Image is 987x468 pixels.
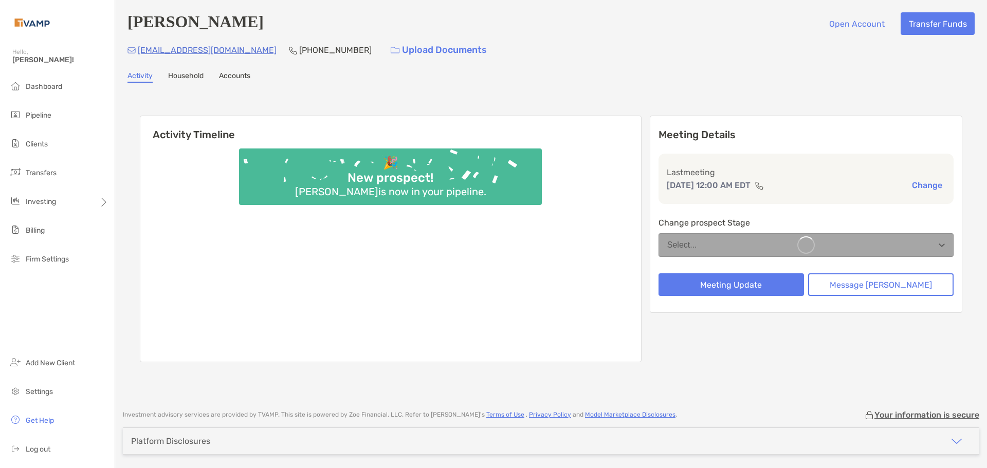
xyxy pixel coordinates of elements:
[138,44,277,57] p: [EMAIL_ADDRESS][DOMAIN_NAME]
[9,414,22,426] img: get-help icon
[26,169,57,177] span: Transfers
[9,385,22,397] img: settings icon
[667,179,751,192] p: [DATE] 12:00 AM EDT
[26,82,62,91] span: Dashboard
[9,252,22,265] img: firm-settings icon
[384,39,493,61] a: Upload Documents
[808,273,954,296] button: Message [PERSON_NAME]
[755,181,764,190] img: communication type
[26,359,75,367] span: Add New Client
[659,216,954,229] p: Change prospect Stage
[127,12,264,35] h4: [PERSON_NAME]
[127,47,136,53] img: Email Icon
[140,116,641,141] h6: Activity Timeline
[26,197,56,206] span: Investing
[529,411,571,418] a: Privacy Policy
[667,166,945,179] p: Last meeting
[26,416,54,425] span: Get Help
[9,356,22,368] img: add_new_client icon
[909,180,945,191] button: Change
[9,223,22,236] img: billing icon
[585,411,675,418] a: Model Marketplace Disclosures
[9,80,22,92] img: dashboard icon
[9,442,22,455] img: logout icon
[26,226,45,235] span: Billing
[9,166,22,178] img: transfers icon
[9,195,22,207] img: investing icon
[131,436,210,446] div: Platform Disclosures
[9,108,22,121] img: pipeline icon
[821,12,892,35] button: Open Account
[26,140,48,148] span: Clients
[659,273,804,296] button: Meeting Update
[26,445,50,454] span: Log out
[951,435,963,447] img: icon arrow
[127,71,153,83] a: Activity
[343,171,437,185] div: New prospect!
[219,71,250,83] a: Accounts
[26,255,69,264] span: Firm Settings
[26,387,53,396] span: Settings
[9,137,22,149] img: clients icon
[379,156,403,171] div: 🎉
[874,410,979,420] p: Your information is secure
[12,4,52,41] img: Zoe Logo
[291,185,490,198] div: [PERSON_NAME] is now in your pipeline.
[123,411,677,419] p: Investment advisory services are provided by TVAMP . This site is powered by Zoe Financial, LLC. ...
[168,71,204,83] a: Household
[391,47,399,54] img: button icon
[12,55,108,64] span: [PERSON_NAME]!
[26,111,51,120] span: Pipeline
[901,12,975,35] button: Transfer Funds
[299,44,372,57] p: [PHONE_NUMBER]
[486,411,524,418] a: Terms of Use
[659,128,954,141] p: Meeting Details
[289,46,297,54] img: Phone Icon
